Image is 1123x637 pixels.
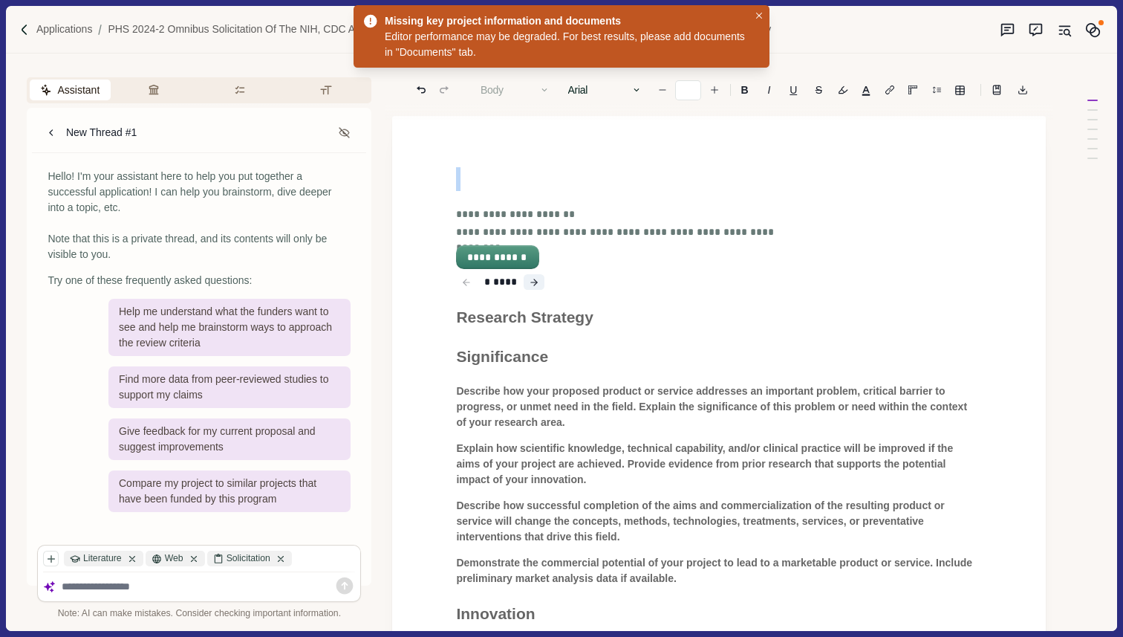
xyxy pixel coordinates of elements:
button: U [782,80,805,100]
img: Forward slash icon [92,23,108,36]
span: Significance [456,348,548,365]
button: Decrease font size [652,80,673,100]
div: Give feedback for my current proposal and suggest improvements [108,418,351,460]
button: Line height [986,80,1007,100]
s: S [816,85,822,95]
span: Research Strategy [456,308,593,326]
button: Export to docx [1012,80,1033,100]
div: Web [146,551,204,566]
button: Arial [560,80,649,100]
span: Explain how scientific knowledge, technical capability, and/or clinical practice will be improved... [456,442,956,485]
a: Applications [36,22,93,37]
b: B [741,85,749,95]
button: I [758,80,779,100]
div: Missing key project information and documents [385,13,743,29]
div: Note: AI can make mistakes. Consider checking important information. [37,607,361,621]
button: Line height [926,80,947,100]
img: Forward slash icon [18,23,31,36]
u: U [790,85,797,95]
button: Line height [879,80,900,100]
button: S [807,80,830,100]
div: Compare my project to similar projects that have been funded by this program [108,471,351,512]
div: Solicitation [207,551,292,566]
button: Redo [434,80,455,100]
span: Assistant [57,83,100,98]
div: Help me understand what the funders want to see and help me brainstorm ways to approach the revie... [108,299,351,356]
span: Demonstrate the commercial potential of your project to lead to a marketable product or service. ... [456,557,975,584]
div: Editor performance may be degraded. For best results, please add documents in "Documents" tab. [385,29,749,60]
div: Literature [64,551,143,566]
i: I [768,85,771,95]
div: Hello! I'm your assistant here to help you put together a successful application! I can help you ... [48,169,351,262]
button: Close [752,8,767,24]
a: PHS 2024-2 Omnibus Solicitation of the NIH, CDC and FDA for Small Business Innovation Research Gr... [108,22,669,37]
button: B [733,80,756,100]
button: Adjust margins [902,80,923,100]
span: Innovation [456,605,535,622]
button: Undo [411,80,432,100]
button: Increase font size [704,80,725,100]
div: Try one of these frequently asked questions: [48,273,351,288]
span: Describe how successful completion of the aims and commercialization of the resulting product or ... [456,499,947,543]
div: Find more data from peer-reviewed studies to support my claims [108,366,351,408]
button: Body [473,80,558,100]
button: Line height [949,80,970,100]
span: Describe how your proposed product or service addresses an important problem, critical barrier to... [456,385,970,428]
div: New Thread #1 [66,125,137,140]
